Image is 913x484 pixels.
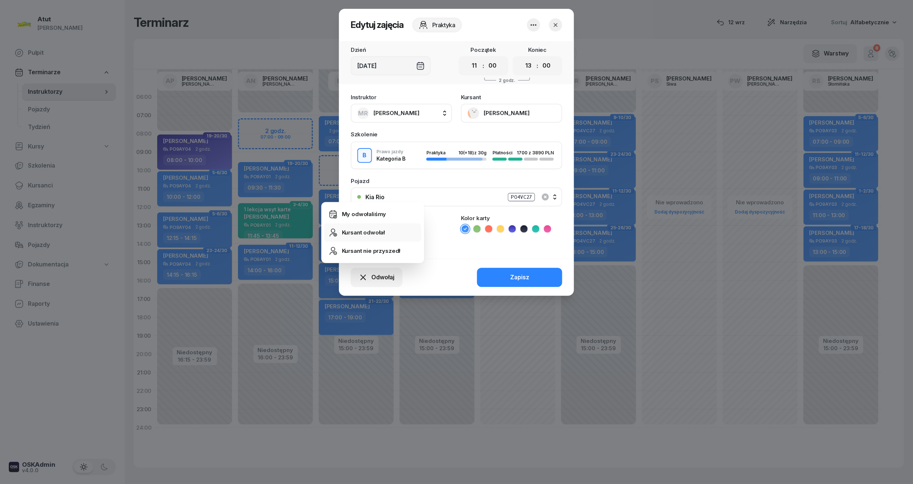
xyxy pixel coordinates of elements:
[351,19,404,31] h2: Edytuj zajęcia
[371,273,394,282] span: Odwołaj
[342,209,386,219] div: My odwołaliśmy
[483,61,484,70] div: :
[461,104,562,123] button: [PERSON_NAME]
[342,228,385,237] div: Kursant odwołał
[373,110,419,116] span: [PERSON_NAME]
[365,194,385,200] div: Kia Rio
[351,104,452,123] button: MR[PERSON_NAME]
[510,273,529,282] div: Zapisz
[342,246,401,256] div: Kursant nie przyszedł
[477,268,562,287] button: Zapisz
[358,110,368,116] span: MR
[351,268,403,287] button: Odwołaj
[508,193,535,201] div: PO4VC27
[537,61,538,70] div: :
[351,187,562,207] button: Kia RioPO4VC27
